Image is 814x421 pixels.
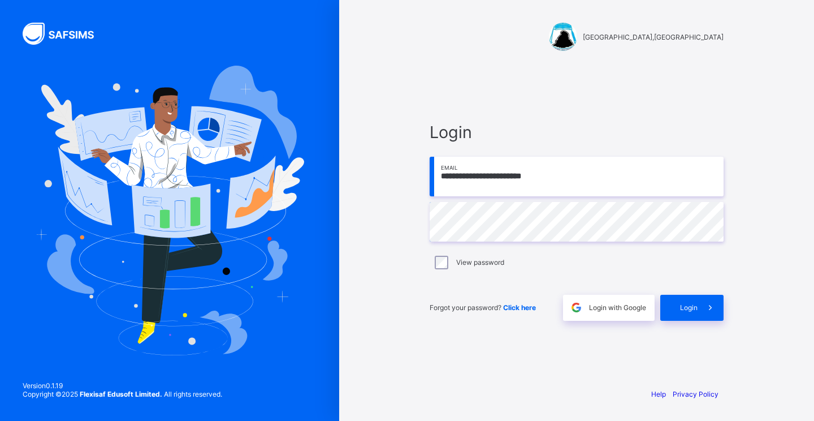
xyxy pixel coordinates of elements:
label: View password [456,258,504,267]
span: Login [680,303,698,312]
span: Copyright © 2025 All rights reserved. [23,390,222,398]
span: Forgot your password? [430,303,536,312]
span: Version 0.1.19 [23,381,222,390]
strong: Flexisaf Edusoft Limited. [80,390,162,398]
a: Help [651,390,666,398]
a: Click here [503,303,536,312]
a: Privacy Policy [673,390,718,398]
span: Login [430,122,724,142]
img: google.396cfc9801f0270233282035f929180a.svg [570,301,583,314]
img: Hero Image [35,66,304,355]
img: SAFSIMS Logo [23,23,107,45]
span: Login with Google [589,303,646,312]
span: [GEOGRAPHIC_DATA],[GEOGRAPHIC_DATA] [583,33,724,41]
